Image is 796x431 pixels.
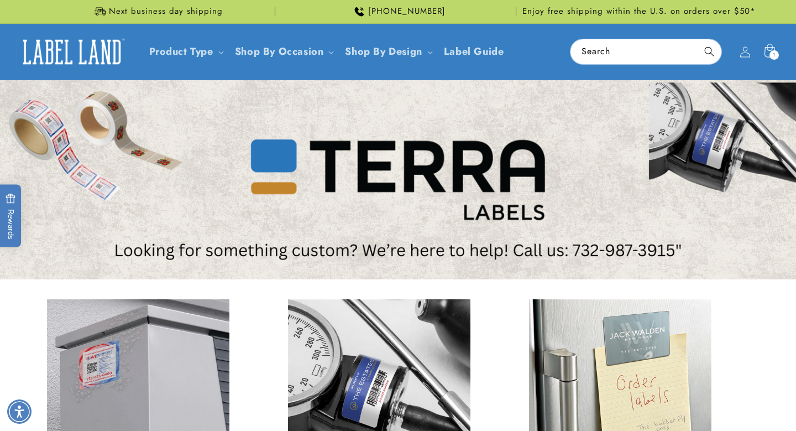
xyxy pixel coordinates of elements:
[109,6,223,17] span: Next business day shipping
[235,45,324,58] span: Shop By Occasion
[149,44,213,59] a: Product Type
[368,6,446,17] span: [PHONE_NUMBER]
[338,39,437,65] summary: Shop By Design
[773,50,776,60] span: 1
[228,39,339,65] summary: Shop By Occasion
[143,39,228,65] summary: Product Type
[444,45,504,58] span: Label Guide
[17,35,127,69] img: Label Land
[522,6,756,17] span: Enjoy free shipping within the U.S. on orders over $50*
[6,193,16,239] span: Rewards
[345,44,422,59] a: Shop By Design
[697,39,721,64] button: Search
[13,30,132,73] a: Label Land
[7,399,32,424] div: Accessibility Menu
[437,39,511,65] a: Label Guide
[564,379,785,420] iframe: Gorgias Floating Chat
